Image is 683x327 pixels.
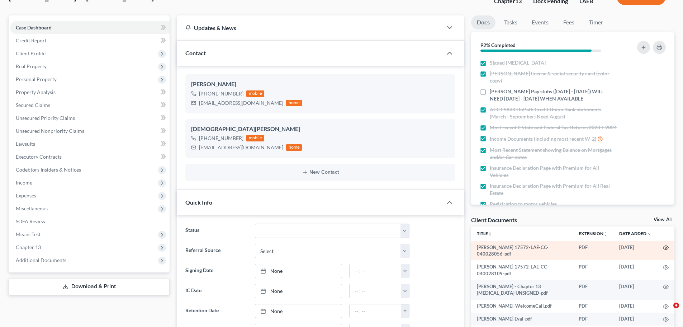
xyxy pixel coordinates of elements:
a: Unsecured Priority Claims [10,112,170,125]
span: Expenses [16,192,36,198]
td: PDF [573,260,613,280]
td: PDF [573,280,613,300]
a: Tasks [498,15,523,29]
a: None [255,264,342,278]
td: [PERSON_NAME] 17572-LAE-CC-040028109-pdf [471,260,573,280]
span: Real Property [16,63,47,69]
td: [DATE] [613,241,657,261]
a: Date Added expand_more [619,231,651,236]
span: Means Test [16,231,41,237]
span: Income Documents (Including most recent W-2) [490,135,596,143]
td: [DATE] [613,300,657,313]
a: Titleunfold_more [477,231,492,236]
td: PDF [573,241,613,261]
a: Unsecured Nonpriority Claims [10,125,170,137]
input: -- : -- [350,304,401,318]
div: [EMAIL_ADDRESS][DOMAIN_NAME] [199,99,283,107]
span: Lawsuits [16,141,35,147]
td: [DATE] [613,280,657,300]
div: [PERSON_NAME] [191,80,450,89]
div: [EMAIL_ADDRESS][DOMAIN_NAME] [199,144,283,151]
a: Docs [471,15,495,29]
input: -- : -- [350,264,401,278]
span: Insurance Declaration Page with Premium for All Real Estate [490,182,617,197]
span: 4 [673,303,679,308]
span: Additional Documents [16,257,66,263]
span: Most recent 2 State and Federal Tax Returns 2023 + 2024 [490,124,617,131]
a: Property Analysis [10,86,170,99]
button: New Contact [191,169,450,175]
div: Updates & News [185,24,434,32]
a: Executory Contracts [10,150,170,163]
div: [PHONE_NUMBER] [199,90,243,97]
a: Download & Print [9,278,170,295]
td: [PERSON_NAME] 17572-LAE-CC-040028056-pdf [471,241,573,261]
label: Signing Date [182,264,251,278]
label: Status [182,224,251,238]
a: Events [526,15,554,29]
div: [PHONE_NUMBER] [199,135,243,142]
label: Retention Date [182,304,251,318]
span: Credit Report [16,37,47,43]
span: Client Profile [16,50,46,56]
span: Case Dashboard [16,24,52,31]
span: [PERSON_NAME] Pay stubs ([DATE] - [DATE]) WILL NEED [DATE] - [DATE] WHEN AVAILABLE [490,88,617,102]
label: IC Date [182,284,251,298]
span: Contact [185,50,206,56]
strong: 92% Completed [480,42,516,48]
td: PDF [573,313,613,326]
td: [PERSON_NAME]-WelcomeCall.pdf [471,300,573,313]
i: expand_more [647,232,651,236]
a: SOFA Review [10,215,170,228]
span: Most Recent Statement showing Balance on Mortgages and/or Car notes [490,146,617,161]
a: Secured Claims [10,99,170,112]
span: ACCT 5833 OnPath Credit Union Bank statements (March - September) Need August [490,106,617,120]
a: Credit Report [10,34,170,47]
div: [DEMOGRAPHIC_DATA][PERSON_NAME] [191,125,450,134]
label: Referral Source [182,244,251,258]
div: home [286,144,302,151]
a: Lawsuits [10,137,170,150]
input: -- : -- [350,284,401,298]
span: Executory Contracts [16,154,62,160]
div: home [286,100,302,106]
td: [PERSON_NAME] - Chapter 13 [MEDICAL_DATA] UNSIGNED-pdf [471,280,573,300]
a: None [255,284,342,298]
span: Income [16,179,32,186]
span: Signed [MEDICAL_DATA] [490,59,546,66]
i: unfold_more [488,232,492,236]
a: Timer [583,15,609,29]
span: Miscellaneous [16,205,48,211]
i: unfold_more [603,232,608,236]
span: Quick Info [185,199,212,206]
a: Extensionunfold_more [579,231,608,236]
td: [DATE] [613,313,657,326]
span: Personal Property [16,76,57,82]
div: Client Documents [471,216,517,224]
td: [DATE] [613,260,657,280]
div: mobile [246,135,264,141]
span: [PERSON_NAME] license & social security card (color copy) [490,70,617,84]
span: Secured Claims [16,102,50,108]
span: SOFA Review [16,218,46,224]
iframe: Intercom live chat [659,303,676,320]
a: View All [654,217,672,222]
span: Unsecured Priority Claims [16,115,75,121]
span: Unsecured Nonpriority Claims [16,128,84,134]
a: Fees [557,15,580,29]
span: Chapter 13 [16,244,41,250]
div: mobile [246,90,264,97]
td: PDF [573,300,613,313]
a: Case Dashboard [10,21,170,34]
span: Insurance Declaration Page with Premium for All Vehicles [490,164,617,179]
td: [PERSON_NAME] Eval-pdf [471,313,573,326]
span: Codebtors Insiders & Notices [16,167,81,173]
a: None [255,304,342,318]
span: Property Analysis [16,89,56,95]
span: Registration to motor vehicles [490,200,557,207]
